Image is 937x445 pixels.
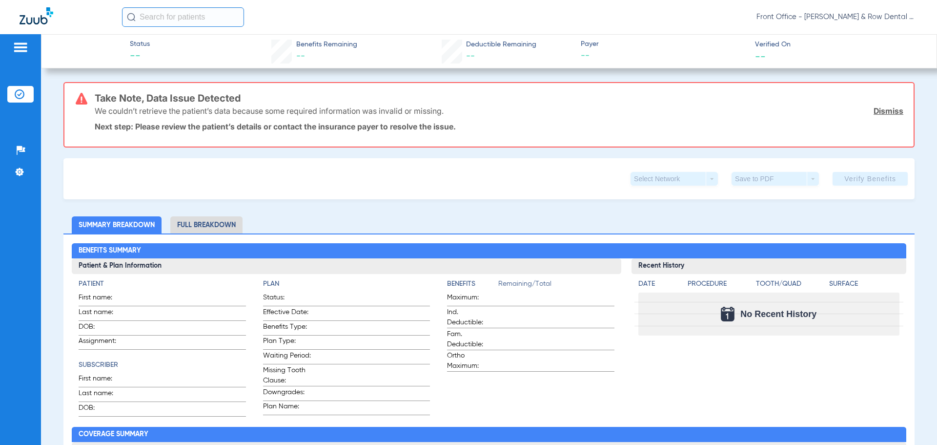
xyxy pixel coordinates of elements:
span: No Recent History [740,309,816,319]
span: Last name: [79,307,126,320]
span: Effective Date: [263,307,311,320]
span: -- [296,52,305,61]
h4: Patient [79,279,245,289]
span: -- [755,51,766,61]
span: -- [130,50,150,64]
span: Status: [263,293,311,306]
app-breakdown-title: Date [638,279,679,293]
span: Downgrades: [263,387,311,401]
app-breakdown-title: Tooth/Quad [756,279,826,293]
app-breakdown-title: Procedure [688,279,753,293]
li: Full Breakdown [170,216,243,233]
span: Plan Type: [263,336,311,349]
p: We couldn’t retrieve the patient’s data because some required information was invalid or missing. [95,106,444,116]
h4: Tooth/Quad [756,279,826,289]
img: Calendar [721,307,734,321]
h4: Plan [263,279,430,289]
span: -- [466,52,475,61]
span: Maximum: [447,293,495,306]
h3: Recent History [631,258,906,274]
span: First name: [79,293,126,306]
h2: Benefits Summary [72,243,906,259]
h3: Patient & Plan Information [72,258,621,274]
p: Next step: Please review the patient’s details or contact the insurance payer to resolve the issue. [95,122,903,131]
app-breakdown-title: Surface [829,279,899,293]
span: Ortho Maximum: [447,351,495,371]
span: Deductible Remaining [466,40,536,50]
h2: Coverage Summary [72,427,906,443]
span: DOB: [79,403,126,416]
span: Ind. Deductible: [447,307,495,328]
span: DOB: [79,322,126,335]
span: -- [581,50,747,62]
li: Summary Breakdown [72,216,162,233]
span: Benefits Remaining [296,40,357,50]
span: Assignment: [79,336,126,349]
img: Search Icon [127,13,136,21]
img: Zuub Logo [20,7,53,24]
span: Missing Tooth Clause: [263,365,311,386]
span: Benefits Type: [263,322,311,335]
span: Front Office - [PERSON_NAME] & Row Dental Group [756,12,917,22]
h4: Procedure [688,279,753,289]
img: hamburger-icon [13,42,28,53]
span: Remaining/Total [498,279,614,293]
img: error-icon [76,93,87,105]
h4: Benefits [447,279,498,289]
span: Status [130,39,150,49]
input: Search for patients [122,7,244,27]
span: Waiting Period: [263,351,311,364]
span: Plan Name: [263,402,311,415]
app-breakdown-title: Benefits [447,279,498,293]
h4: Subscriber [79,360,245,370]
span: Last name: [79,388,126,402]
span: Fam. Deductible: [447,329,495,350]
h4: Date [638,279,679,289]
a: Dismiss [874,106,903,116]
h4: Surface [829,279,899,289]
span: First name: [79,374,126,387]
h3: Take Note, Data Issue Detected [95,93,903,103]
span: Payer [581,39,747,49]
span: Verified On [755,40,921,50]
